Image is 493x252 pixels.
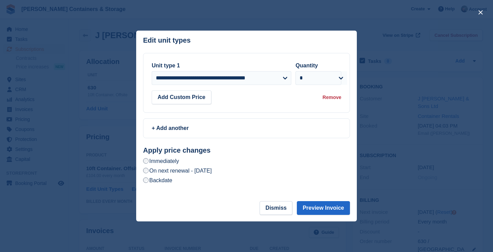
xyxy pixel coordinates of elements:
label: Immediately [143,157,179,165]
div: + Add another [152,124,341,132]
label: On next renewal - [DATE] [143,167,212,174]
label: Unit type 1 [152,63,180,68]
a: + Add another [143,118,350,138]
label: Quantity [295,63,318,68]
button: close [475,7,486,18]
button: Dismiss [260,201,292,215]
div: Remove [323,94,341,101]
strong: Apply price changes [143,146,211,154]
input: Backdate [143,177,149,183]
label: Backdate [143,177,172,184]
p: Edit unit types [143,36,191,44]
input: On next renewal - [DATE] [143,168,149,173]
button: Preview Invoice [297,201,350,215]
input: Immediately [143,158,149,164]
button: Add Custom Price [152,90,211,104]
